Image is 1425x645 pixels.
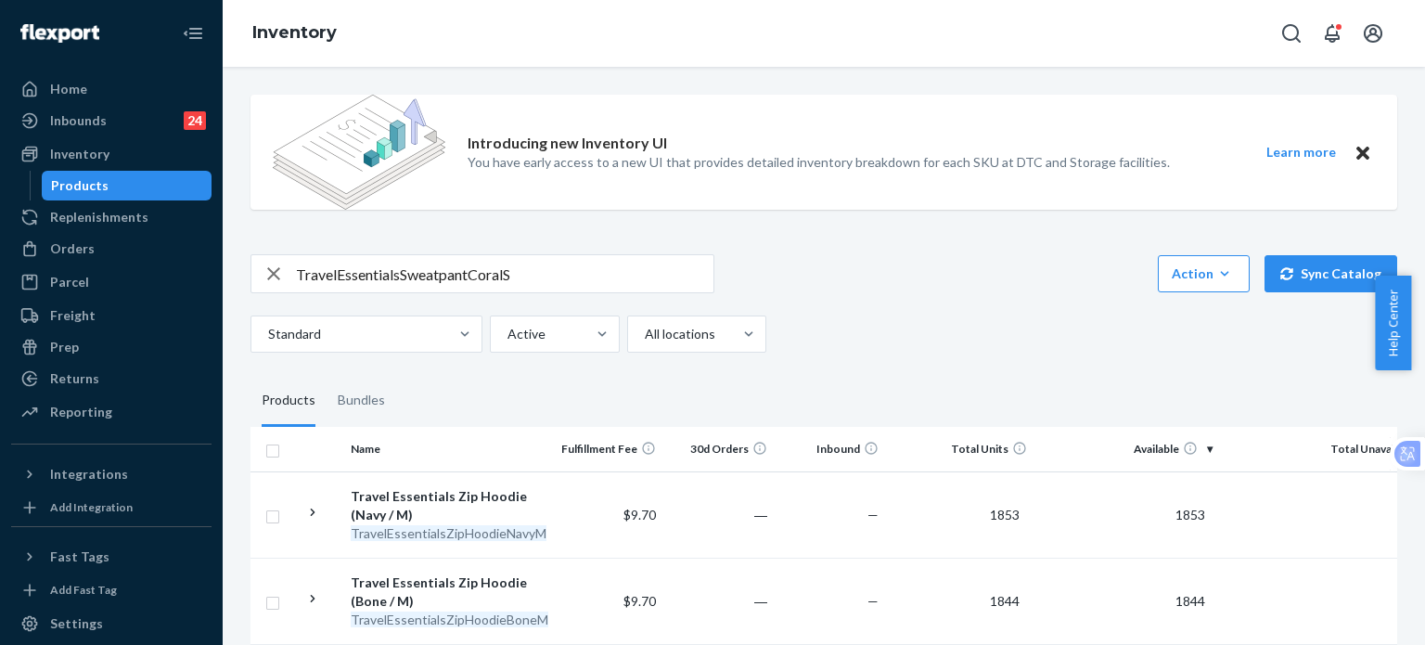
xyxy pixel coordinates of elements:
[50,145,109,163] div: Inventory
[1351,141,1375,164] button: Close
[663,471,775,558] td: ―
[262,375,315,427] div: Products
[11,397,212,427] a: Reporting
[1314,15,1351,52] button: Open notifications
[775,427,886,471] th: Inbound
[351,612,548,627] em: TravelEssentialsZipHoodieBoneM
[11,74,212,104] a: Home
[468,153,1170,172] p: You have early access to a new UI that provides detailed inventory breakdown for each SKU at DTC ...
[266,325,268,343] input: Standard
[351,574,545,611] div: Travel Essentials Zip Hoodie (Bone / M)
[663,558,775,644] td: ―
[11,106,212,135] a: Inbounds24
[237,6,352,60] ol: breadcrumbs
[867,507,879,522] span: —
[351,487,545,524] div: Travel Essentials Zip Hoodie (Navy / M)
[11,332,212,362] a: Prep
[50,111,107,130] div: Inbounds
[174,15,212,52] button: Close Navigation
[50,239,95,258] div: Orders
[51,176,109,195] div: Products
[11,202,212,232] a: Replenishments
[1354,15,1392,52] button: Open account menu
[1375,276,1411,370] button: Help Center
[273,95,445,210] img: new-reports-banner-icon.82668bd98b6a51aee86340f2a7b77ae3.png
[11,267,212,297] a: Parcel
[20,24,99,43] img: Flexport logo
[1172,264,1236,283] div: Action
[11,301,212,330] a: Freight
[623,593,656,609] span: $9.70
[351,525,546,541] em: TravelEssentialsZipHoodieNavyM
[50,80,87,98] div: Home
[663,427,775,471] th: 30d Orders
[50,369,99,388] div: Returns
[50,403,112,421] div: Reporting
[1034,427,1220,471] th: Available
[252,22,337,43] a: Inventory
[1158,255,1250,292] button: Action
[982,593,1027,609] span: 1844
[338,375,385,427] div: Bundles
[1265,255,1397,292] button: Sync Catalog
[11,234,212,264] a: Orders
[50,582,117,598] div: Add Fast Tag
[50,338,79,356] div: Prep
[552,427,663,471] th: Fulfillment Fee
[982,507,1027,522] span: 1853
[11,609,212,639] a: Settings
[886,427,1034,471] th: Total Units
[296,255,713,292] input: Search inventory by name or sku
[506,325,507,343] input: Active
[1307,589,1406,636] iframe: Opens a widget where you can chat to one of our agents
[867,593,879,609] span: —
[343,427,552,471] th: Name
[42,171,212,200] a: Products
[1254,141,1347,164] button: Learn more
[11,579,212,601] a: Add Fast Tag
[184,111,206,130] div: 24
[11,364,212,393] a: Returns
[50,306,96,325] div: Freight
[11,139,212,169] a: Inventory
[50,208,148,226] div: Replenishments
[50,548,109,566] div: Fast Tags
[643,325,645,343] input: All locations
[50,465,128,484] div: Integrations
[11,542,212,572] button: Fast Tags
[468,133,667,154] p: Introducing new Inventory UI
[11,459,212,489] button: Integrations
[50,273,89,291] div: Parcel
[50,499,133,515] div: Add Integration
[50,614,103,633] div: Settings
[1168,507,1213,522] span: 1853
[11,497,212,519] a: Add Integration
[1273,15,1310,52] button: Open Search Box
[1168,593,1213,609] span: 1844
[623,507,656,522] span: $9.70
